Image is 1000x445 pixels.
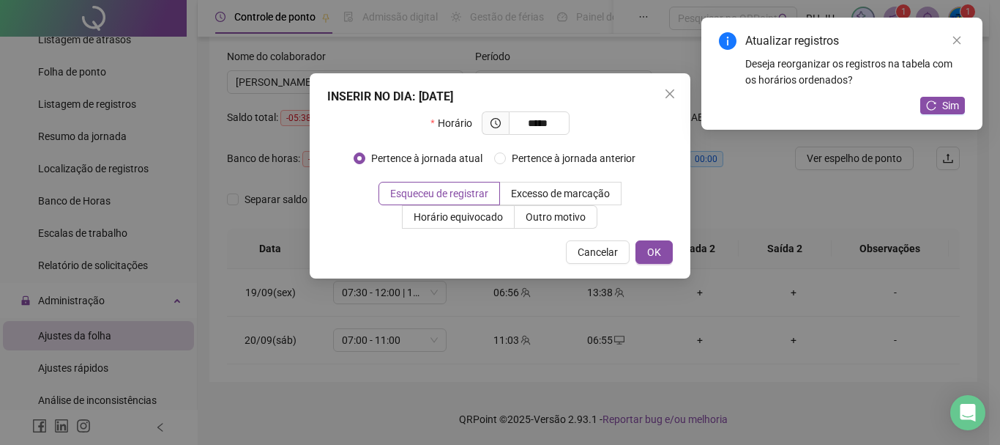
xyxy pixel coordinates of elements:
[952,35,962,45] span: close
[664,88,676,100] span: close
[566,240,630,264] button: Cancelar
[578,244,618,260] span: Cancelar
[920,97,965,114] button: Sim
[926,100,936,111] span: reload
[658,82,682,106] button: Close
[430,111,481,135] label: Horário
[327,88,673,106] div: INSERIR NO DIA : [DATE]
[950,395,985,430] div: Open Intercom Messenger
[511,188,610,199] span: Excesso de marcação
[942,98,959,114] span: Sim
[526,211,586,223] span: Outro motivo
[490,118,501,128] span: clock-circle
[719,32,736,50] span: info-circle
[390,188,488,199] span: Esqueceu de registrar
[365,150,488,166] span: Pertence à jornada atual
[949,32,965,48] a: Close
[745,56,965,88] div: Deseja reorganizar os registros na tabela com os horários ordenados?
[745,32,965,50] div: Atualizar registros
[647,244,661,260] span: OK
[635,240,673,264] button: OK
[414,211,503,223] span: Horário equivocado
[506,150,641,166] span: Pertence à jornada anterior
